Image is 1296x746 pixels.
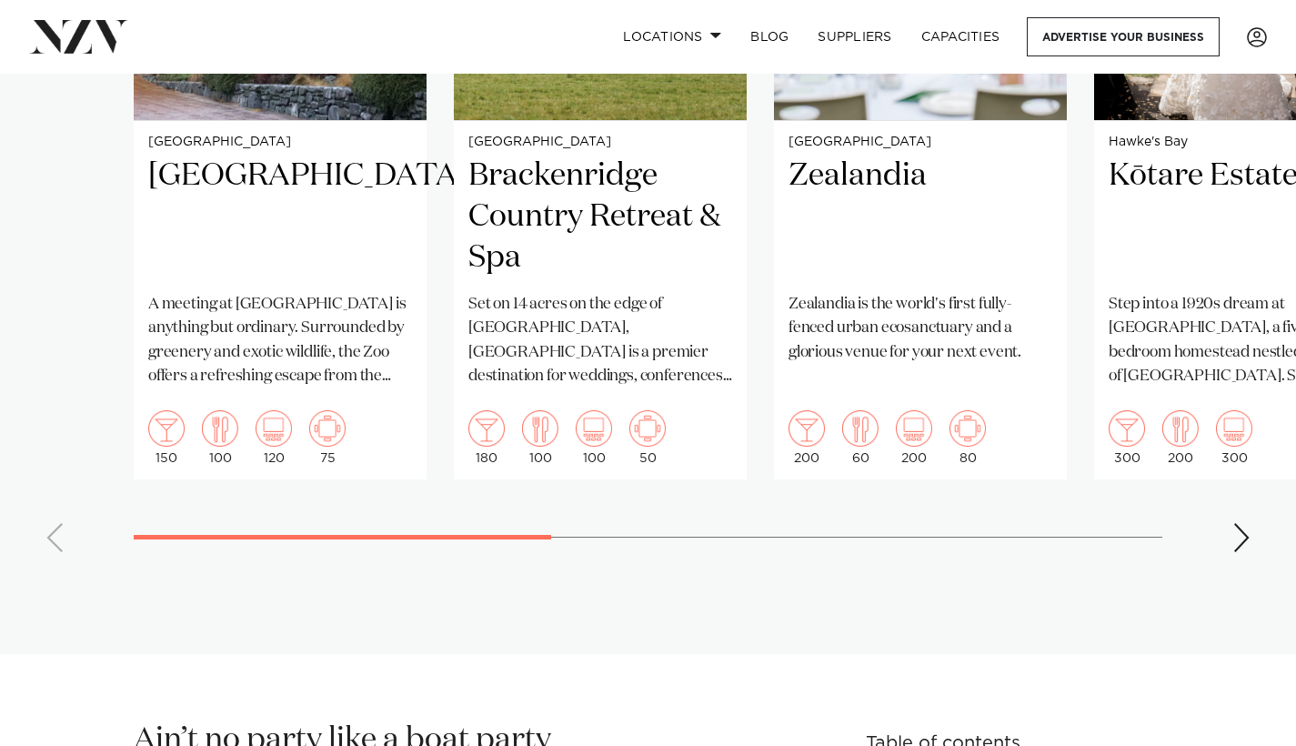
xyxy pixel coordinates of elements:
[522,410,558,447] img: dining.png
[842,410,879,465] div: 60
[309,410,346,465] div: 75
[148,136,412,149] small: [GEOGRAPHIC_DATA]
[202,410,238,465] div: 100
[29,20,128,53] img: nzv-logo.png
[1216,410,1252,447] img: theatre.png
[896,410,932,447] img: theatre.png
[468,410,505,465] div: 180
[736,17,803,56] a: BLOG
[608,17,736,56] a: Locations
[1162,410,1199,447] img: dining.png
[576,410,612,447] img: theatre.png
[789,410,825,465] div: 200
[789,410,825,447] img: cocktail.png
[468,136,732,149] small: [GEOGRAPHIC_DATA]
[629,410,666,447] img: meeting.png
[1216,410,1252,465] div: 300
[148,293,412,388] p: A meeting at [GEOGRAPHIC_DATA] is anything but ordinary. Surrounded by greenery and exotic wildli...
[256,410,292,465] div: 120
[907,17,1015,56] a: Capacities
[522,410,558,465] div: 100
[896,410,932,465] div: 200
[256,410,292,447] img: theatre.png
[148,410,185,447] img: cocktail.png
[202,410,238,447] img: dining.png
[949,410,986,465] div: 80
[789,136,1052,149] small: [GEOGRAPHIC_DATA]
[576,410,612,465] div: 100
[803,17,906,56] a: SUPPLIERS
[148,410,185,465] div: 150
[629,410,666,465] div: 50
[1027,17,1220,56] a: Advertise your business
[309,410,346,447] img: meeting.png
[148,156,412,278] h2: [GEOGRAPHIC_DATA]
[789,293,1052,365] p: Zealandia is the world's first fully-fenced urban ecosanctuary and a glorious venue for your next...
[468,293,732,388] p: Set on 14 acres on the edge of [GEOGRAPHIC_DATA], [GEOGRAPHIC_DATA] is a premier destination for ...
[789,156,1052,278] h2: Zealandia
[468,156,732,278] h2: Brackenridge Country Retreat & Spa
[1162,410,1199,465] div: 200
[842,410,879,447] img: dining.png
[949,410,986,447] img: meeting.png
[1109,410,1145,465] div: 300
[1109,410,1145,447] img: cocktail.png
[468,410,505,447] img: cocktail.png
